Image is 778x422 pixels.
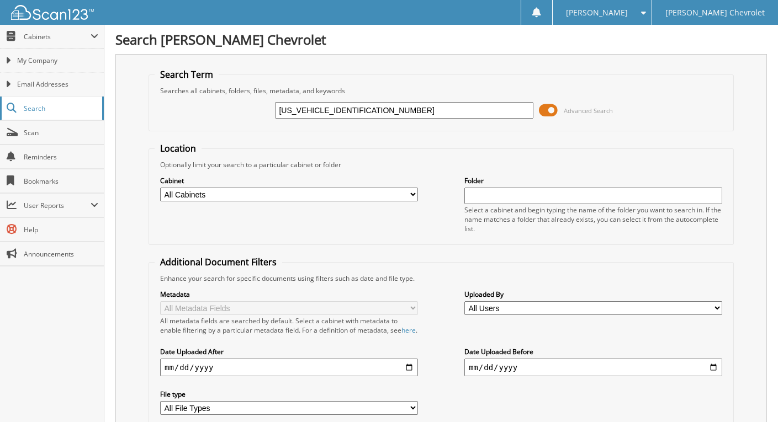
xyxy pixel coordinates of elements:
img: scan123-logo-white.svg [11,5,94,20]
span: Announcements [24,249,98,259]
span: [PERSON_NAME] Chevrolet [665,9,765,16]
h1: Search [PERSON_NAME] Chevrolet [115,30,767,49]
label: Date Uploaded Before [464,347,722,356]
div: All metadata fields are searched by default. Select a cabinet with metadata to enable filtering b... [160,316,418,335]
span: Email Addresses [17,79,98,89]
span: Advanced Search [564,106,613,115]
input: start [160,359,418,376]
span: Cabinets [24,32,91,41]
div: Enhance your search for specific documents using filters such as date and file type. [155,274,728,283]
label: Metadata [160,290,418,299]
span: Bookmarks [24,177,98,186]
legend: Location [155,142,202,154]
input: end [464,359,722,376]
label: Date Uploaded After [160,347,418,356]
label: Cabinet [160,176,418,185]
label: File type [160,389,418,399]
div: Optionally limit your search to a particular cabinet or folder [155,160,728,169]
iframe: Chat Widget [723,369,778,422]
span: Search [24,104,97,113]
span: My Company [17,56,98,66]
span: Scan [24,128,98,137]
div: Select a cabinet and begin typing the name of the folder you want to search in. If the name match... [464,205,722,233]
label: Uploaded By [464,290,722,299]
span: Reminders [24,152,98,162]
label: Folder [464,176,722,185]
span: [PERSON_NAME] [566,9,628,16]
div: Searches all cabinets, folders, files, metadata, and keywords [155,86,728,95]
legend: Search Term [155,68,219,81]
a: here [401,325,416,335]
span: User Reports [24,201,91,210]
legend: Additional Document Filters [155,256,282,268]
span: Help [24,225,98,234]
